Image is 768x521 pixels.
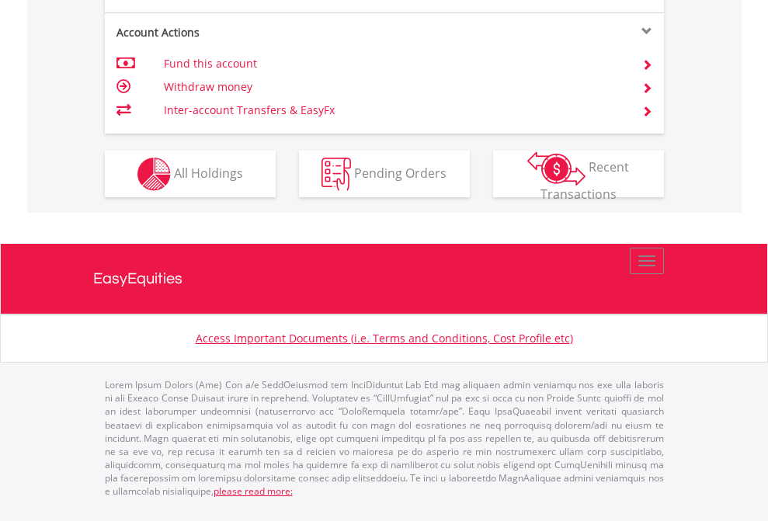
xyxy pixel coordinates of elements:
[105,25,384,40] div: Account Actions
[174,164,243,181] span: All Holdings
[299,151,470,197] button: Pending Orders
[105,378,664,498] p: Lorem Ipsum Dolors (Ame) Con a/e SeddOeiusmod tem InciDiduntut Lab Etd mag aliquaen admin veniamq...
[164,75,623,99] td: Withdraw money
[214,485,293,498] a: please read more:
[354,164,447,181] span: Pending Orders
[196,331,573,346] a: Access Important Documents (i.e. Terms and Conditions, Cost Profile etc)
[321,158,351,191] img: pending_instructions-wht.png
[493,151,664,197] button: Recent Transactions
[105,151,276,197] button: All Holdings
[137,158,171,191] img: holdings-wht.png
[93,244,676,314] a: EasyEquities
[164,99,623,122] td: Inter-account Transfers & EasyFx
[164,52,623,75] td: Fund this account
[527,151,586,186] img: transactions-zar-wht.png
